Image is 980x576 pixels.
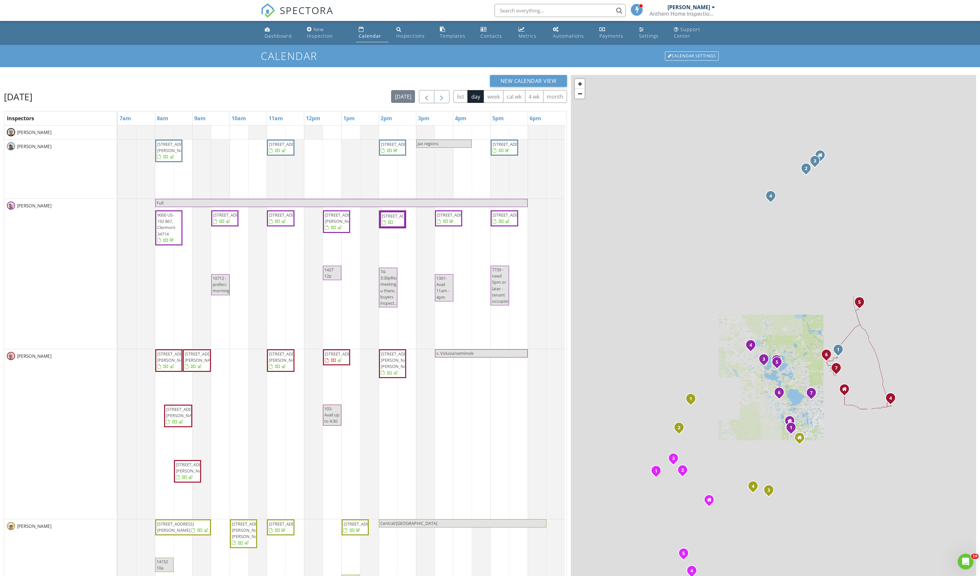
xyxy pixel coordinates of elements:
div: Anthem Home Inspections [650,10,715,17]
button: cal wk [503,90,525,103]
a: Dashboard [262,24,299,42]
h1: Calendar [261,50,719,62]
div: Inspections [396,33,425,39]
span: [STREET_ADDRESS][PERSON_NAME][PERSON_NAME] [232,521,269,539]
span: [PERSON_NAME] [16,129,53,136]
div: Dashboard [265,33,292,39]
span: 103-Avail up to 4:30 [324,406,339,424]
div: Payments [599,33,623,39]
span: s. Volusia/seminole [436,350,474,356]
span: [STREET_ADDRESS][PERSON_NAME] [176,462,213,474]
i: 2 [678,425,680,430]
span: [STREET_ADDRESS][PERSON_NAME] [166,406,203,418]
a: 8am [155,113,170,124]
span: 10 [971,554,979,559]
div: 10992 Wood Eden Ct, Jacksonville, FL 32256 [806,168,810,172]
i: 4 [749,343,752,347]
span: [STREET_ADDRESS] [493,141,529,147]
span: [PERSON_NAME] [16,202,53,209]
i: 1 [655,469,657,473]
button: Previous day [419,90,434,104]
a: 6pm [528,113,543,124]
a: Zoom in [575,79,585,89]
span: 1301-Avail 11am - 4pm [436,275,449,300]
img: screenshot_20240905_at_11.43.40pm.png [7,522,15,530]
div: 1301 Windy Meadow Dr, Minneola, FL 34715 [779,392,783,396]
span: [STREET_ADDRESS] [381,141,418,147]
div: 9000 US-192 867, Clermont, FL 34714 [791,427,795,431]
div: 7308 Arcturas Dr, Sarasota, FL 34243 [684,553,688,557]
img: screenshot_20240905_at_11.43.40pm.png [7,352,15,360]
div: 13115 Misty Ln, Hudson, FL 34669 [679,427,683,431]
span: [STREET_ADDRESS][PERSON_NAME] [157,351,194,363]
i: 5 [776,360,778,364]
div: 900 Plaza 141, Atlantic Beach, FL 32233, Atlantic Beach FL 32233 [820,155,824,159]
span: [STREET_ADDRESS] [213,212,250,218]
span: [PERSON_NAME] [16,353,53,359]
img: screenshot_20240905_at_11.43.40pm.png [7,128,15,136]
div: 74 Buccaneer Dr 408, Leesburg, FL 34788 [777,362,781,366]
div: Settings [639,33,659,39]
div: 7704 Brettonwood Dr, Tampa, FL 33615 [683,470,687,474]
img: screenshot_20250722_at_12.01.29am.png [7,142,15,150]
div: Metrics [518,33,537,39]
span: [STREET_ADDRESS][PERSON_NAME][PERSON_NAME] [381,351,418,369]
div: 14152 Holly Hammock Ln, Brooksville, FL 34613 [691,398,695,402]
button: week [483,90,503,103]
span: [STREET_ADDRESS] [382,213,419,219]
span: 9000 US-192 867, Clermont 34714 [157,212,176,237]
a: 5pm [491,113,505,124]
h2: [DATE] [4,90,32,103]
i: 4 [889,396,892,400]
div: Automations [553,33,584,39]
button: 4 wk [525,90,543,103]
a: SPECTORA [261,9,333,23]
i: 2 [805,166,807,171]
div: 2610 S Marshall Ave, Sanford, FL 32773 [836,368,840,372]
div: 3372 Co Rd 218, Middleburg, FL 32068 [771,196,775,200]
img: The Best Home Inspection Software - Spectora [261,3,275,18]
span: SPECTORA [280,3,333,17]
div: Contacts [481,33,502,39]
a: 3pm [416,113,431,124]
div: 80 Misty Falls Dr, Ormond Beach, FL 32174 [859,302,863,306]
span: [PERSON_NAME] [16,523,53,529]
span: Full [157,200,163,206]
div: 7739 Chinkapin Ct, Orlando, FL 32818 [811,393,815,396]
span: [STREET_ADDRESS] [325,351,362,357]
div: 3975 Berlin Dr, Sarasota, FL 34233 [692,570,696,574]
div: 1513 N Lake View Ave, Leesburg, FL 34748 [764,359,768,363]
span: [STREET_ADDRESS] [344,521,380,527]
span: [STREET_ADDRESS][PERSON_NAME] [325,212,362,224]
span: [STREET_ADDRESS][PERSON_NAME] [185,351,221,363]
div: 13717 Fanshowe Rd, Jacksonville, FL 32224 [815,161,819,164]
span: [STREET_ADDRESS] [493,212,529,218]
a: 1pm [342,113,356,124]
span: Inspectors [7,115,34,122]
a: Inspections [394,24,432,42]
div: 17393 Painted Leaf Way, Clermont FL 34714 [790,421,794,425]
a: Metrics [516,24,545,42]
div: 283 Lake Erie Dr, Mulberry, FL 33860 [753,486,757,490]
input: Search everything... [495,4,626,17]
i: 2 [681,468,684,472]
i: 4 [769,194,772,198]
span: [STREET_ADDRESS] [269,521,306,527]
i: 3 [814,159,816,163]
div: 103 Henin Dr, DeBary, FL 32713 [826,354,830,358]
a: 12pm [304,113,322,124]
a: 4pm [453,113,468,124]
i: 3 [672,456,675,461]
a: 11am [267,113,285,124]
a: Zoom out [575,89,585,99]
button: [DATE] [391,90,415,103]
span: Jax regions [418,141,439,146]
i: 1 [837,347,839,352]
a: New Inspection [304,24,351,42]
button: list [453,90,468,103]
span: 7739 - need 5pm or later - tenant occupied [492,267,510,304]
button: day [467,90,484,103]
a: Templates [437,24,473,42]
span: [STREET_ADDRESS] [437,212,474,218]
span: [STREET_ADDRESS][PERSON_NAME] [269,351,306,363]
